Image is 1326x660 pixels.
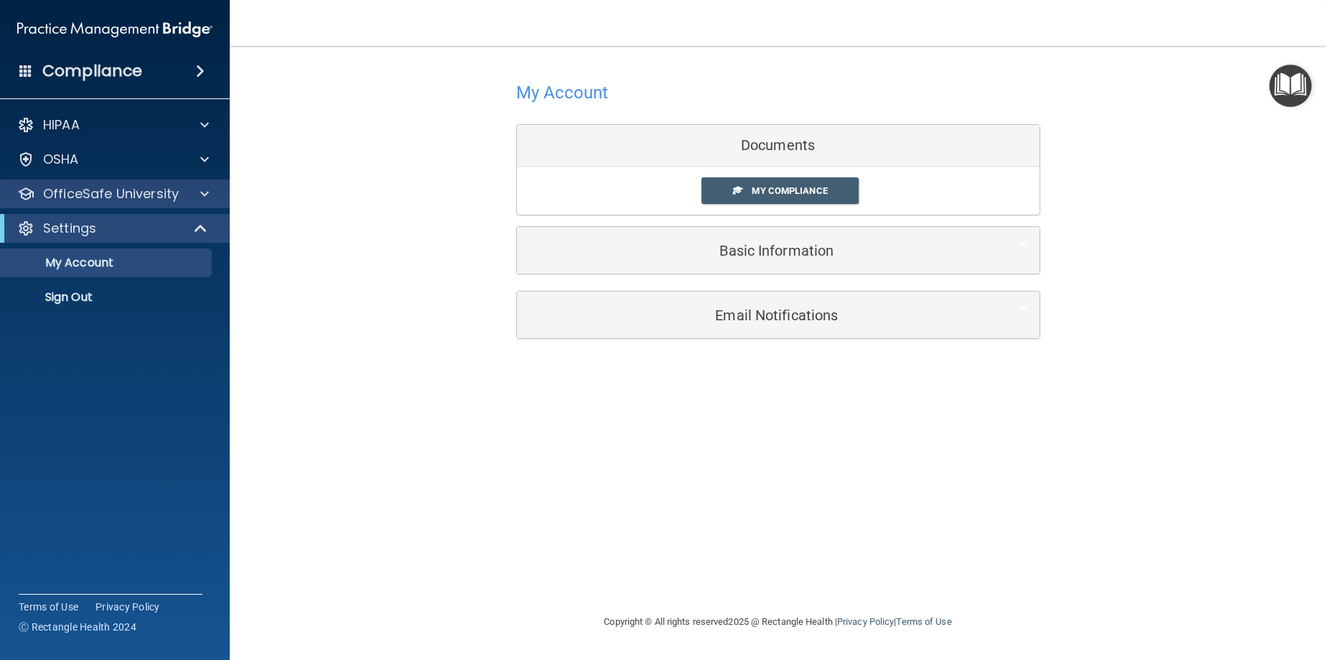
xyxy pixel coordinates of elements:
span: My Compliance [752,185,827,196]
h4: My Account [516,83,609,102]
p: OSHA [43,151,79,168]
a: Settings [17,220,208,237]
a: OfficeSafe University [17,185,209,203]
p: Settings [43,220,96,237]
a: Privacy Policy [837,616,894,627]
a: Privacy Policy [95,600,160,614]
a: Basic Information [528,234,1029,266]
span: Ⓒ Rectangle Health 2024 [19,620,136,634]
h5: Email Notifications [528,307,985,323]
a: HIPAA [17,116,209,134]
div: Copyright © All rights reserved 2025 @ Rectangle Health | | [516,599,1040,645]
p: My Account [9,256,205,270]
h4: Compliance [42,61,142,81]
a: Terms of Use [19,600,78,614]
p: Sign Out [9,290,205,305]
p: HIPAA [43,116,80,134]
p: OfficeSafe University [43,185,179,203]
a: OSHA [17,151,209,168]
button: Open Resource Center [1269,65,1312,107]
div: Documents [517,125,1040,167]
h5: Basic Information [528,243,985,259]
a: Terms of Use [896,616,951,627]
img: PMB logo [17,15,213,44]
a: Email Notifications [528,299,1029,331]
